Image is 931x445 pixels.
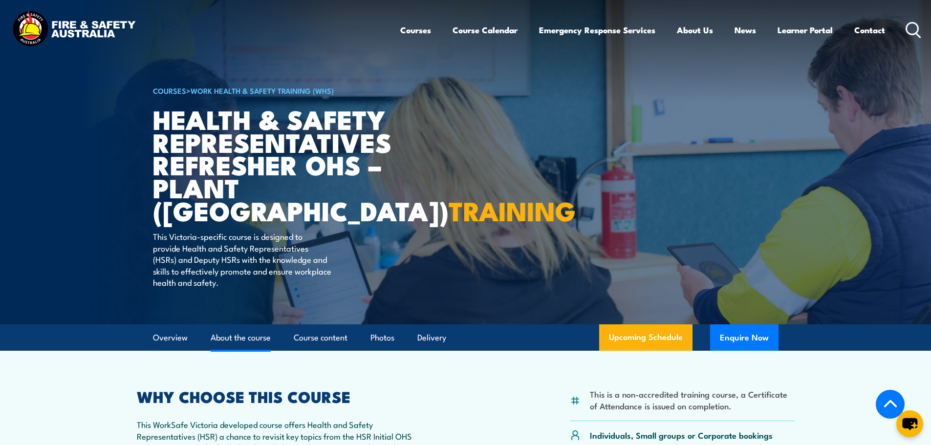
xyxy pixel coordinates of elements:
button: chat-button [896,410,923,437]
button: Enquire Now [710,324,779,351]
h6: > [153,85,394,96]
a: Delivery [417,325,446,351]
a: Course Calendar [453,17,518,43]
a: Course content [294,325,347,351]
strong: TRAINING [449,190,576,230]
p: This Victoria-specific course is designed to provide Health and Safety Representatives (HSRs) and... [153,231,331,288]
li: This is a non-accredited training course, a Certificate of Attendance is issued on completion. [590,388,795,411]
a: Emergency Response Services [539,17,655,43]
a: About the course [211,325,271,351]
h2: WHY CHOOSE THIS COURSE [137,389,422,403]
a: News [735,17,756,43]
a: Upcoming Schedule [599,324,693,351]
a: About Us [677,17,713,43]
a: Photos [370,325,394,351]
a: Learner Portal [778,17,833,43]
h1: Health & Safety Representatives Refresher OHS – Plant ([GEOGRAPHIC_DATA]) [153,107,394,222]
a: Contact [854,17,885,43]
a: Courses [400,17,431,43]
a: Overview [153,325,188,351]
p: Individuals, Small groups or Corporate bookings [590,429,773,441]
a: COURSES [153,85,186,96]
a: Work Health & Safety Training (WHS) [191,85,334,96]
